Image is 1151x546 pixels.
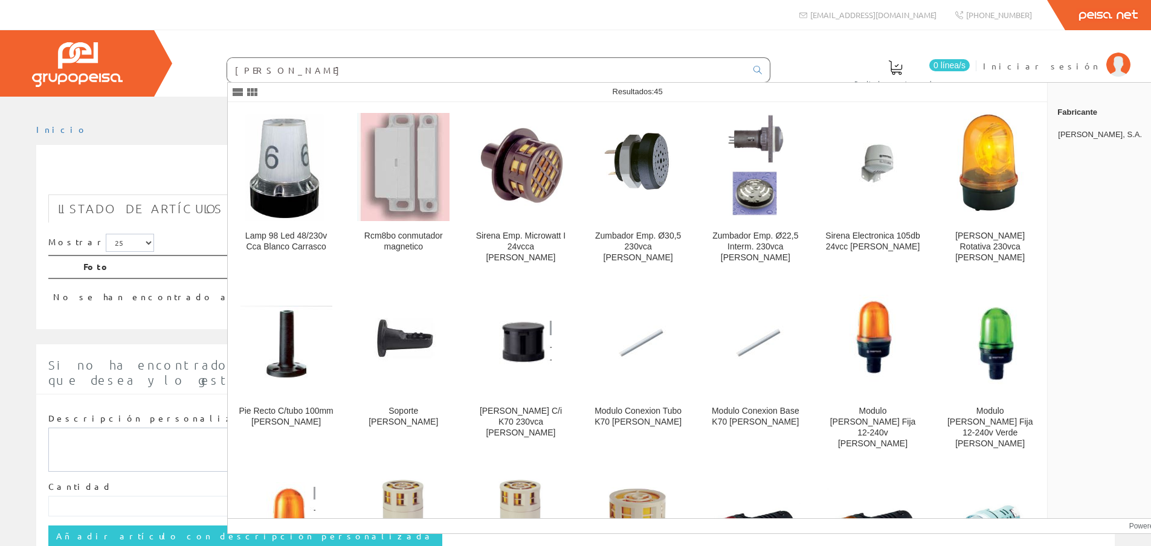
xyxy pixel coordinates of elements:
[725,112,785,221] img: Zumbador Emp. Ø22,5 Interm. 230vca Carrasco
[941,231,1039,263] div: [PERSON_NAME] Rotativa 230vca [PERSON_NAME]
[228,103,344,277] a: Lamp 98 Led 48/230v Cca Blanco Carrasco Lamp 98 Led 48/230v Cca Blanco Carrasco
[941,406,1039,449] div: Modulo [PERSON_NAME] Fija 12-240v Verde [PERSON_NAME]
[654,87,662,96] span: 45
[929,59,970,71] span: 0 línea/s
[824,231,921,252] div: Sirena Electronica 105db 24vcc [PERSON_NAME]
[355,406,452,428] div: Soporte [PERSON_NAME]
[48,194,233,223] a: Listado de artículos
[472,231,569,263] div: Sirena Emp. Microwatt I 24vcca [PERSON_NAME]
[462,278,579,463] a: Modulo Zumbador C/i K70 230vca Carrasco [PERSON_NAME] C/i K70 230vca [PERSON_NAME]
[966,10,1032,20] span: [PHONE_NUMBER]
[227,58,746,82] input: Buscar ...
[814,278,931,463] a: Modulo Luz Fija 12-240v Ambar Carrasco Modulo [PERSON_NAME] Fija 12-240v [PERSON_NAME]
[590,406,687,428] div: Modulo Conexion Tubo K70 [PERSON_NAME]
[32,42,123,87] img: Grupo Peisa
[601,112,675,221] img: Zumbador Emp. Ø30,5 230vca Carrasco
[36,124,88,135] a: Inicio
[580,103,697,277] a: Zumbador Emp. Ø30,5 230vca Carrasco Zumbador Emp. Ø30,5 230vca [PERSON_NAME]
[48,164,1103,188] h1: ASL70A1E
[814,103,931,277] a: Sirena Electronica 105db 24vcc Carrasco Sirena Electronica 105db 24vcc [PERSON_NAME]
[932,103,1048,277] a: Luz Rotativa 230vca Rojo Carrasco [PERSON_NAME] Rotativa 230vca [PERSON_NAME]
[345,103,462,277] a: Rcm8bo conmutador magnetico Rcm8bo conmutador magnetico
[707,231,804,263] div: Zumbador Emp. Ø22,5 Interm. 230vca [PERSON_NAME]
[932,278,1048,463] a: Modulo Luz Fija 12-240v Verde Carrasco Modulo [PERSON_NAME] Fija 12-240v Verde [PERSON_NAME]
[983,50,1130,62] a: Iniciar sesión
[613,87,663,96] span: Resultados:
[810,10,937,20] span: [EMAIL_ADDRESS][DOMAIN_NAME]
[240,306,332,379] img: Pie Recto C/tubo 100mm Carrasco
[243,112,329,221] img: Lamp 98 Led 48/230v Cca Blanco Carrasco
[48,413,263,425] label: Descripción personalizada
[48,358,1100,387] span: Si no ha encontrado algún artículo en nuestro catálogo introduzca aquí la cantidad y la descripci...
[237,231,335,252] div: Lamp 98 Led 48/230v Cca Blanco Carrasco
[950,112,1030,221] img: Luz Rotativa 230vca Rojo Carrasco
[357,113,450,221] img: Rcm8bo conmutador magnetico
[237,406,335,428] div: Pie Recto C/tubo 100mm [PERSON_NAME]
[345,278,462,463] a: Soporte Mural Carrasco Soporte [PERSON_NAME]
[228,278,344,463] a: Pie Recto C/tubo 100mm Carrasco Pie Recto C/tubo 100mm [PERSON_NAME]
[697,278,814,463] a: Modulo Conexion Base K70 Carrasco Modulo Conexion Base K70 [PERSON_NAME]
[472,114,569,219] img: Sirena Emp. Microwatt I 24vcca Carrasco
[48,481,112,493] label: Cantidad
[959,297,1021,387] img: Modulo Luz Fija 12-240v Verde Carrasco
[850,295,896,389] img: Modulo Luz Fija 12-240v Ambar Carrasco
[355,231,452,252] div: Rcm8bo conmutador magnetico
[462,103,579,277] a: Sirena Emp. Microwatt I 24vcca Carrasco Sirena Emp. Microwatt I 24vcca [PERSON_NAME]
[983,60,1100,72] span: Iniciar sesión
[106,234,154,252] select: Mostrar
[697,103,814,277] a: Zumbador Emp. Ø22,5 Interm. 230vca Carrasco Zumbador Emp. Ø22,5 Interm. 230vca [PERSON_NAME]
[590,231,687,263] div: Zumbador Emp. Ø30,5 230vca [PERSON_NAME]
[48,234,154,252] label: Mostrar
[472,406,569,438] div: [PERSON_NAME] C/i K70 230vca [PERSON_NAME]
[48,525,442,546] input: Añadir artículo con descripción personalizada
[580,278,697,463] a: Modulo Conexion Tubo K70 Carrasco Modulo Conexion Tubo K70 [PERSON_NAME]
[824,406,921,449] div: Modulo [PERSON_NAME] Fija 12-240v [PERSON_NAME]
[726,326,785,359] img: Modulo Conexion Base K70 Carrasco
[854,77,937,89] span: Pedido actual
[489,316,552,368] img: Modulo Zumbador C/i K70 230vca Carrasco
[608,326,668,359] img: Modulo Conexion Tubo K70 Carrasco
[707,406,804,428] div: Modulo Conexion Base K70 [PERSON_NAME]
[48,278,991,308] td: No se han encontrado artículos, pruebe con otra búsqueda
[79,255,991,278] th: Foto
[844,143,902,190] img: Sirena Electronica 105db 24vcc Carrasco
[369,318,439,367] img: Soporte Mural Carrasco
